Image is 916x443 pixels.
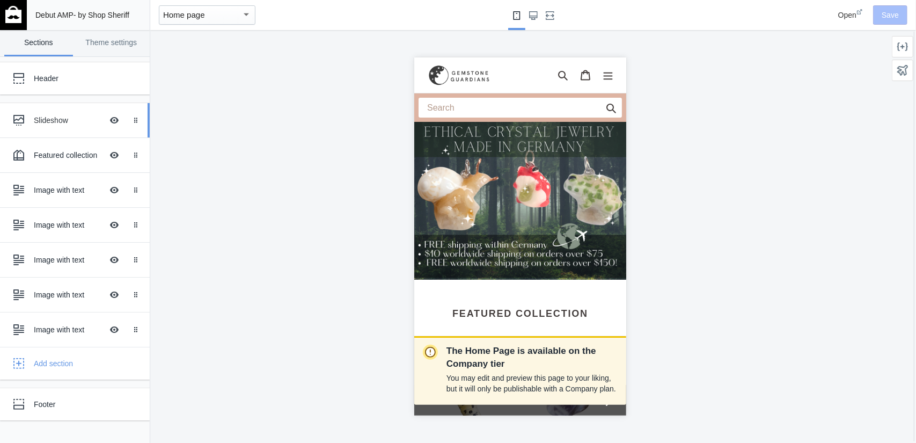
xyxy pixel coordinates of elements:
input: Search [4,40,208,60]
span: Open [838,11,856,19]
img: main-logo_60x60_white.png [5,6,21,23]
div: Image with text [34,289,102,300]
p: You may edit and preview this page to your liking, but it will only be publishable with a Company... [446,373,618,394]
a: Sections [4,30,73,56]
span: - by Shop Sheriff [74,11,129,19]
div: Slideshow [34,115,102,126]
div: Image with text [34,255,102,265]
button: Hide [102,248,126,272]
a: View all products in the Featured collection [38,251,174,262]
div: Image with text [34,324,102,335]
button: Hide [102,213,126,237]
p: The Home Page is available on the Company tier [446,345,618,371]
a: image [12,4,137,31]
button: Hide [102,283,126,307]
div: Image with text [34,185,102,195]
button: Menu [182,7,205,28]
span: Go to full site [12,336,186,350]
img: image [12,4,79,31]
div: Add section [34,358,142,369]
div: Featured collection [34,150,102,161]
button: Hide [102,143,126,167]
mat-select-trigger: Home page [163,10,205,19]
div: Image with text [34,220,102,230]
a: Theme settings [77,30,146,56]
div: Footer [34,399,126,410]
button: Hide [102,178,126,202]
button: Hide [102,108,126,132]
div: Header [34,73,126,84]
span: Debut AMP [35,11,74,19]
button: Hide [102,318,126,342]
